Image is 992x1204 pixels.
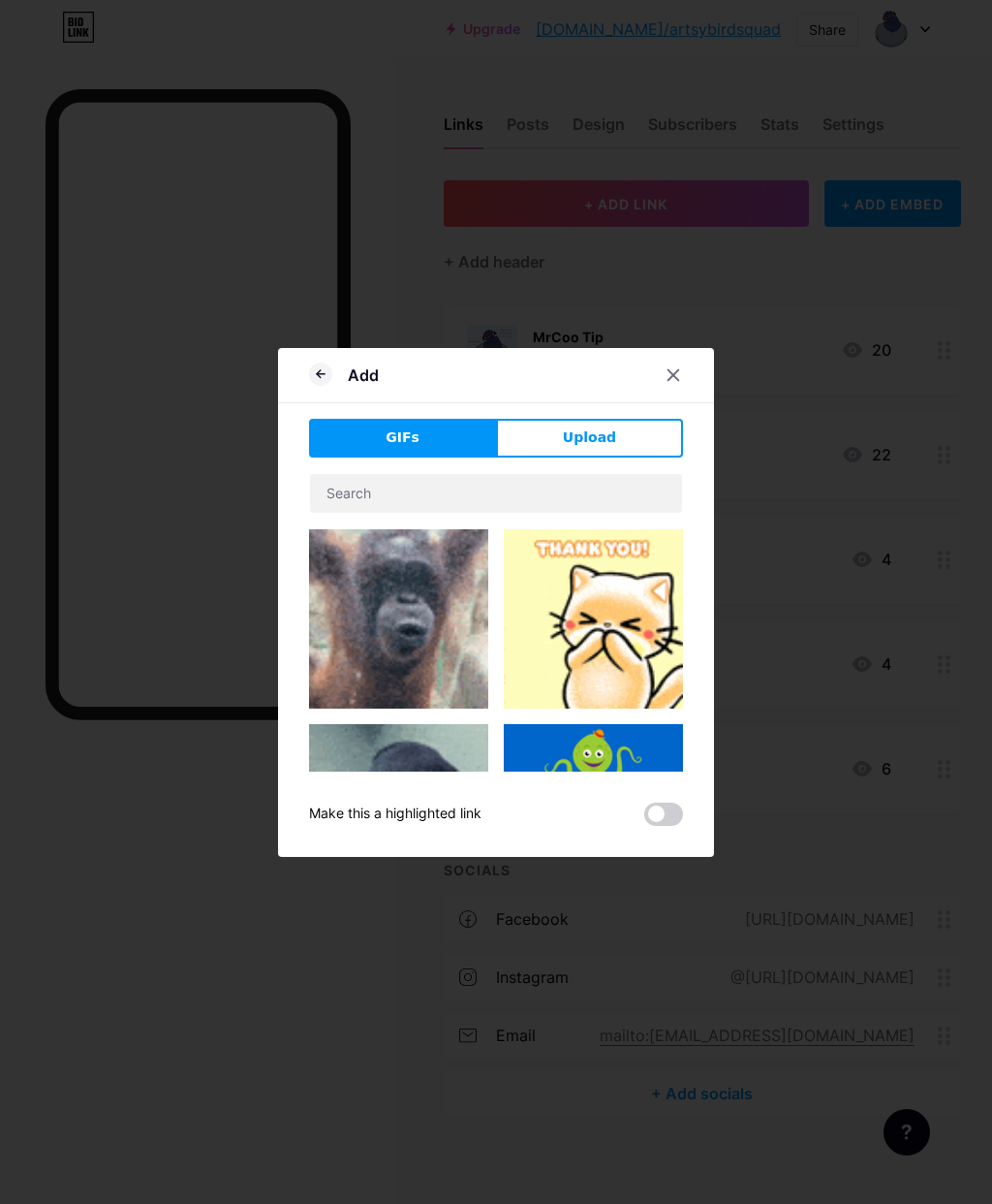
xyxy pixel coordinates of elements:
div: Add [348,364,379,387]
img: Gihpy [309,724,488,948]
img: Gihpy [504,724,683,868]
input: Search [310,474,682,513]
button: Upload [496,419,683,458]
div: Make this a highlighted link [309,803,481,826]
span: GIFs [386,428,419,448]
button: GIFs [309,419,496,458]
img: Gihpy [504,529,683,709]
span: Upload [563,428,616,448]
img: Gihpy [309,529,488,709]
